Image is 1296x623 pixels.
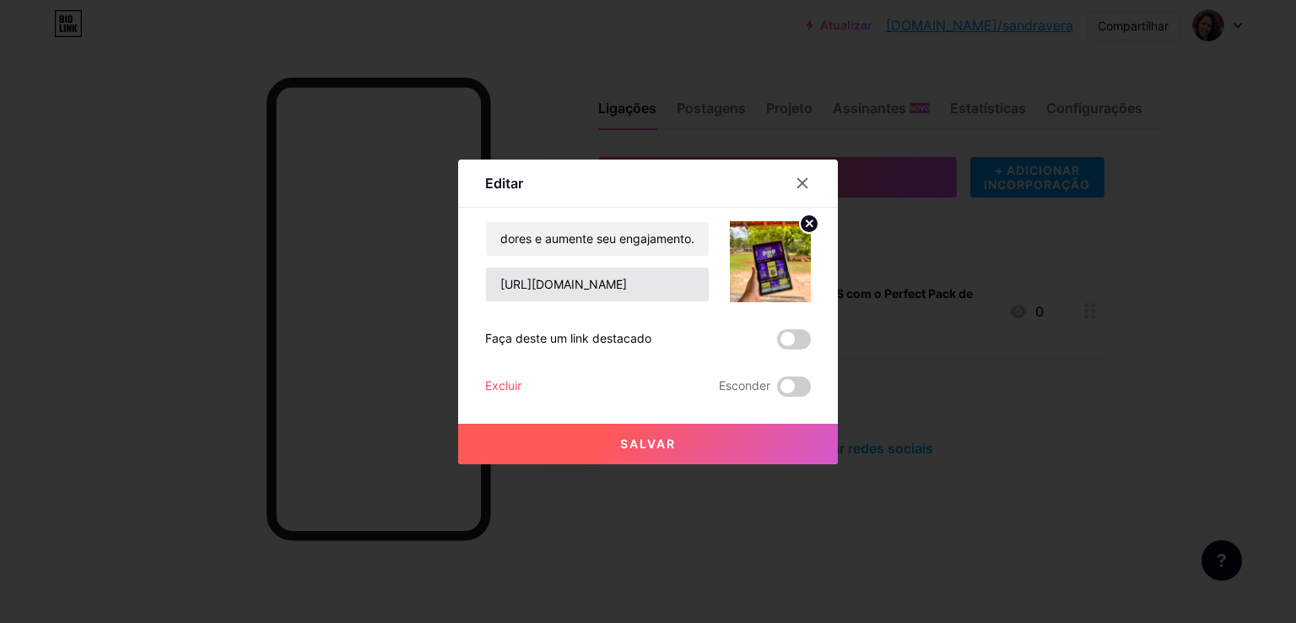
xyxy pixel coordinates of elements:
[719,378,770,393] font: Esconder
[485,378,521,393] font: Excluir
[485,175,523,192] font: Editar
[485,331,651,345] font: Faça deste um link destacado
[458,424,838,464] button: Salvar
[730,221,811,302] img: link_miniatura
[486,268,709,301] input: URL
[620,436,676,451] font: Salvar
[486,222,709,256] input: Título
